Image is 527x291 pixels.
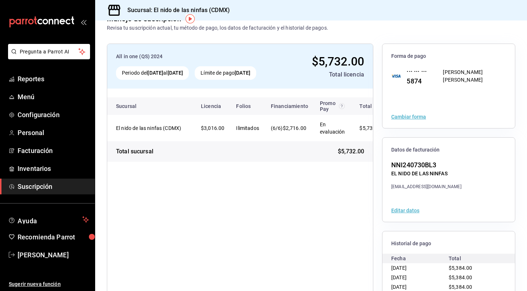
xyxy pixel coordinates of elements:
span: $2,716.00 [283,125,306,131]
span: [PERSON_NAME] [18,250,89,260]
span: Forma de pago [391,53,506,60]
td: Ilimitados [230,115,265,141]
button: open_drawer_menu [81,19,86,25]
div: (6/6) [271,124,308,132]
div: Total sucursal [116,147,153,156]
span: Ayuda [18,215,79,224]
td: En evaluación [314,115,351,141]
th: Financiamiento [265,97,314,115]
span: Datos de facturación [391,146,506,153]
div: El nido de las ninfas (CDMX) [116,124,189,132]
div: [PERSON_NAME] [PERSON_NAME] [443,68,506,84]
img: Tooltip marker [186,14,195,23]
button: Pregunta a Parrot AI [8,44,90,59]
strong: [DATE] [235,70,250,76]
div: Sucursal [116,103,156,109]
span: Historial de pago [391,240,506,247]
div: All in one (QS) 2024 [116,53,281,60]
div: Promo Pay [320,100,345,112]
div: NNI240730BL3 [391,160,461,170]
div: EL NIDO DE LAS NINFAS [391,170,461,178]
button: Editar datos [391,208,419,213]
span: $5,732.00 [338,147,364,156]
div: [EMAIL_ADDRESS][DOMAIN_NAME] [391,183,461,190]
a: Pregunta a Parrot AI [5,53,90,61]
span: $5,384.00 [449,284,472,290]
th: Folios [230,97,265,115]
span: $5,732.00 [359,125,383,131]
span: Inventarios [18,164,89,174]
div: ··· ··· ··· 5874 [401,66,434,86]
span: Personal [18,128,89,138]
span: Facturación [18,146,89,156]
th: Licencia [195,97,230,115]
span: Sugerir nueva función [9,280,89,288]
div: [DATE] [391,263,449,273]
h3: Sucursal: El nido de las ninfas (CDMX) [122,6,230,15]
span: $5,384.00 [449,275,472,280]
div: Total [449,254,506,263]
strong: [DATE] [168,70,183,76]
div: Periodo del al [116,66,189,80]
th: Total [351,97,395,115]
span: Reportes [18,74,89,84]
div: [DATE] [391,273,449,282]
span: Recomienda Parrot [18,232,89,242]
span: $5,732.00 [312,55,364,68]
span: Menú [18,92,89,102]
span: $5,384.00 [449,265,472,271]
span: $3,016.00 [201,125,224,131]
span: Configuración [18,110,89,120]
button: Cambiar forma [391,114,426,119]
div: Límite de pago [195,66,256,80]
svg: Recibe un descuento en el costo de tu membresía al cubrir 80% de tus transacciones realizadas con... [339,103,345,109]
div: Total licencia [287,70,364,79]
span: Suscripción [18,182,89,191]
span: Pregunta a Parrot AI [20,48,79,56]
strong: [DATE] [147,70,163,76]
div: Revisa tu suscripción actual, tu método de pago, los datos de facturación y el historial de pagos. [107,24,328,32]
div: Fecha [391,254,449,263]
